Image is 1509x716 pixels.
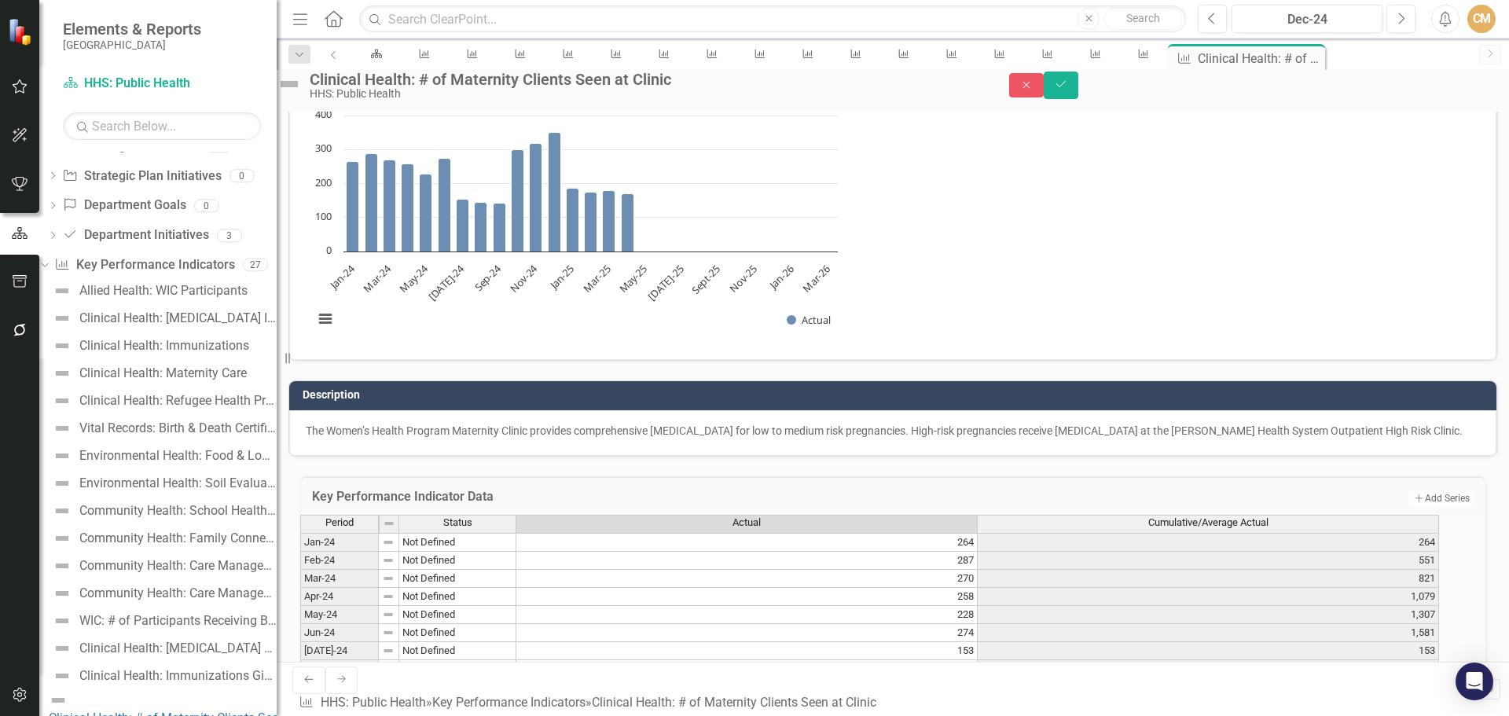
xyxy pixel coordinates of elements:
a: HHS: Public Health [63,75,259,93]
td: Apr-24 [300,588,379,606]
text: Jan-24 [326,261,358,292]
td: 145 [516,660,978,678]
div: Open Intercom Messenger [1456,663,1493,700]
a: Community Health: Family Connects Home Visits [49,526,277,551]
button: Search [1103,8,1182,30]
td: Aug-24 [300,660,379,678]
input: Search ClearPoint... [359,6,1186,33]
div: Allied Health: WIC Participants [79,284,248,298]
div: Clinical Health: # of Maternity Clients Seen at Clinic [592,695,876,710]
path: Mar-25, 180. Actual. [603,190,615,252]
td: 1,307 [978,606,1439,624]
td: 153 [978,642,1439,660]
span: Status [443,517,472,528]
img: Not Defined [53,529,72,548]
small: [GEOGRAPHIC_DATA] [63,39,201,51]
path: May-24, 228. Actual. [420,174,432,252]
text: May-24 [396,261,431,296]
a: Clinical Health: Maternity Care [49,361,247,386]
td: 298 [978,660,1439,678]
text: Sept-25 [688,262,724,297]
td: Mar-24 [300,570,379,588]
div: Community Health: School Health Student Encounters [79,504,277,518]
td: Not Defined [399,588,516,606]
span: The Women’s Health Program Maternity Clinic provides comprehensive [MEDICAL_DATA] for low to medi... [306,424,1463,437]
img: Not Defined [53,584,72,603]
div: Environmental Health: Food & Lodging Inspections & Complaints [79,449,277,463]
path: Oct-24, 299. Actual. [512,149,524,252]
div: Clinical Health: Refugee Health Program [79,394,277,408]
img: 8DAGhfEEPCf229AAAAAElFTkSuQmCC [382,608,395,621]
img: Not Defined [53,611,72,630]
img: Not Defined [53,309,72,328]
a: Vital Records: Birth & Death Certificates Processed [49,416,277,441]
td: Feb-24 [300,552,379,570]
img: Not Defined [53,419,72,438]
td: 274 [516,624,978,642]
td: Not Defined [399,552,516,570]
div: WIC: # of Participants Receiving Benefits [79,614,277,628]
button: Dec-24 [1232,5,1382,33]
text: Nov-24 [507,261,541,295]
td: 551 [978,552,1439,570]
button: Add Series [1409,490,1474,506]
img: Not Defined [49,691,68,710]
img: Not Defined [53,364,72,383]
a: Key Performance Indicators [54,256,234,274]
div: Chart. Highcharts interactive chart. [306,108,1480,343]
text: 300 [315,141,332,155]
a: Community Health: Care Management for At Risk Children (CMARC) [49,553,277,578]
a: Clinical Health: [MEDICAL_DATA] Investigated & Confirmed [49,306,277,331]
td: [DATE]-24 [300,642,379,660]
img: 8DAGhfEEPCf229AAAAAElFTkSuQmCC [382,572,395,585]
a: Community Health: School Health Student Encounters [49,498,277,523]
path: Mar-24, 270. Actual. [384,160,396,252]
text: Mar-25 [580,262,613,295]
span: Period [325,517,354,528]
path: Nov-24, 319. Actual. [530,143,542,252]
img: Not Defined [53,281,72,300]
div: Community Health: Care Management for At Risk Children [79,586,277,600]
div: 0 [194,199,219,212]
div: 0 [229,169,255,182]
a: Environmental Health: Soil Evaluations Received [49,471,277,496]
a: Strategic Plan Initiatives [62,167,221,185]
a: Allied Health: WIC Participants [49,278,248,303]
img: Not Defined [53,666,72,685]
text: [DATE]-25 [645,262,687,303]
text: [DATE]-24 [425,261,468,303]
td: Not Defined [399,660,516,678]
div: CM [1467,5,1496,33]
span: Search [1126,12,1160,24]
td: 228 [516,606,978,624]
h3: Key Performance Indicator Data [312,490,1168,504]
a: HHS: Public Health [321,695,426,710]
div: Community Health: Care Management for At Risk Children (CMARC) [79,559,277,573]
text: Nov-25 [726,262,759,295]
path: Dec-24, 350. Actual. [549,132,561,252]
text: Mar-26 [800,262,833,295]
td: Not Defined [399,606,516,624]
svg: Interactive chart [306,108,846,343]
div: 3 [217,229,242,242]
a: Community Health: Care Management for At Risk Children [49,581,277,606]
img: Not Defined [53,336,72,355]
img: 8DAGhfEEPCf229AAAAAElFTkSuQmCC [383,517,395,530]
a: Key Performance Indicators [432,695,586,710]
td: Jun-24 [300,624,379,642]
img: 8DAGhfEEPCf229AAAAAElFTkSuQmCC [382,626,395,639]
text: Jan-26 [766,262,797,293]
img: 8DAGhfEEPCf229AAAAAElFTkSuQmCC [382,554,395,567]
div: 13 [207,139,232,152]
td: 821 [978,570,1439,588]
path: Feb-25, 174. Actual. [585,192,597,252]
img: Not Defined [53,556,72,575]
text: 0 [326,243,332,257]
td: 264 [516,533,978,552]
td: 1,581 [978,624,1439,642]
path: Aug-24, 145. Actual. [475,202,487,252]
td: Not Defined [399,624,516,642]
path: Apr-24, 258. Actual. [402,163,414,252]
td: 287 [516,552,978,570]
h3: Description [303,389,1489,401]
